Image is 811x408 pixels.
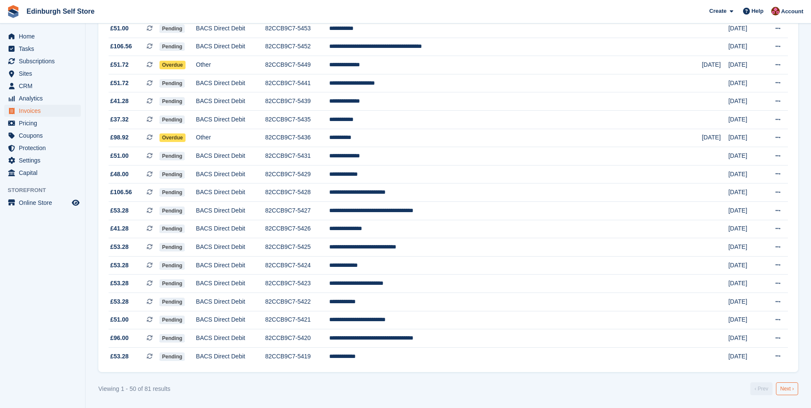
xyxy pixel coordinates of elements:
[7,5,20,18] img: stora-icon-8386f47178a22dfd0bd8f6a31ec36ba5ce8667c1dd55bd0f319d3a0aa187defe.svg
[19,92,70,104] span: Analytics
[728,347,763,365] td: [DATE]
[110,242,129,251] span: £53.28
[4,92,81,104] a: menu
[196,92,265,111] td: BACS Direct Debit
[196,311,265,329] td: BACS Direct Debit
[4,43,81,55] a: menu
[4,105,81,117] a: menu
[19,43,70,55] span: Tasks
[776,382,798,395] a: Next
[159,79,185,88] span: Pending
[159,188,185,197] span: Pending
[265,111,329,129] td: 82CCB9C7-5435
[728,165,763,183] td: [DATE]
[159,225,185,233] span: Pending
[196,293,265,311] td: BACS Direct Debit
[196,256,265,275] td: BACS Direct Debit
[4,117,81,129] a: menu
[265,74,329,92] td: 82CCB9C7-5441
[159,207,185,215] span: Pending
[110,297,129,306] span: £53.28
[19,142,70,154] span: Protection
[159,61,186,69] span: Overdue
[781,7,803,16] span: Account
[110,188,132,197] span: £106.56
[728,111,763,129] td: [DATE]
[196,329,265,348] td: BACS Direct Debit
[265,129,329,147] td: 82CCB9C7-5436
[19,80,70,92] span: CRM
[265,165,329,183] td: 82CCB9C7-5429
[196,56,265,74] td: Other
[19,167,70,179] span: Capital
[728,202,763,220] td: [DATE]
[196,147,265,166] td: BACS Direct Debit
[110,97,129,106] span: £41.28
[196,347,265,365] td: BACS Direct Debit
[728,92,763,111] td: [DATE]
[19,197,70,209] span: Online Store
[4,154,81,166] a: menu
[196,238,265,257] td: BACS Direct Debit
[4,167,81,179] a: menu
[159,133,186,142] span: Overdue
[749,382,800,395] nav: Pages
[98,384,171,393] div: Viewing 1 - 50 of 81 results
[728,20,763,38] td: [DATE]
[4,142,81,154] a: menu
[196,275,265,293] td: BACS Direct Debit
[159,243,185,251] span: Pending
[752,7,764,15] span: Help
[19,105,70,117] span: Invoices
[159,97,185,106] span: Pending
[4,130,81,142] a: menu
[265,311,329,329] td: 82CCB9C7-5421
[728,256,763,275] td: [DATE]
[702,56,728,74] td: [DATE]
[110,151,129,160] span: £51.00
[728,147,763,166] td: [DATE]
[196,111,265,129] td: BACS Direct Debit
[265,92,329,111] td: 82CCB9C7-5439
[159,261,185,270] span: Pending
[159,42,185,51] span: Pending
[728,183,763,202] td: [DATE]
[110,261,129,270] span: £53.28
[110,133,129,142] span: £98.92
[4,197,81,209] a: menu
[159,279,185,288] span: Pending
[110,315,129,324] span: £51.00
[265,183,329,202] td: 82CCB9C7-5428
[728,129,763,147] td: [DATE]
[265,329,329,348] td: 82CCB9C7-5420
[110,170,129,179] span: £48.00
[159,298,185,306] span: Pending
[110,60,129,69] span: £51.72
[196,220,265,238] td: BACS Direct Debit
[19,68,70,80] span: Sites
[110,115,129,124] span: £37.32
[265,20,329,38] td: 82CCB9C7-5453
[71,198,81,208] a: Preview store
[8,186,85,195] span: Storefront
[265,56,329,74] td: 82CCB9C7-5449
[196,38,265,56] td: BACS Direct Debit
[728,38,763,56] td: [DATE]
[19,154,70,166] span: Settings
[196,74,265,92] td: BACS Direct Debit
[23,4,98,18] a: Edinburgh Self Store
[159,352,185,361] span: Pending
[110,279,129,288] span: £53.28
[110,224,129,233] span: £41.28
[196,165,265,183] td: BACS Direct Debit
[159,316,185,324] span: Pending
[196,20,265,38] td: BACS Direct Debit
[159,24,185,33] span: Pending
[19,55,70,67] span: Subscriptions
[110,24,129,33] span: £51.00
[771,7,780,15] img: Lucy Michalec
[159,170,185,179] span: Pending
[159,152,185,160] span: Pending
[159,115,185,124] span: Pending
[728,275,763,293] td: [DATE]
